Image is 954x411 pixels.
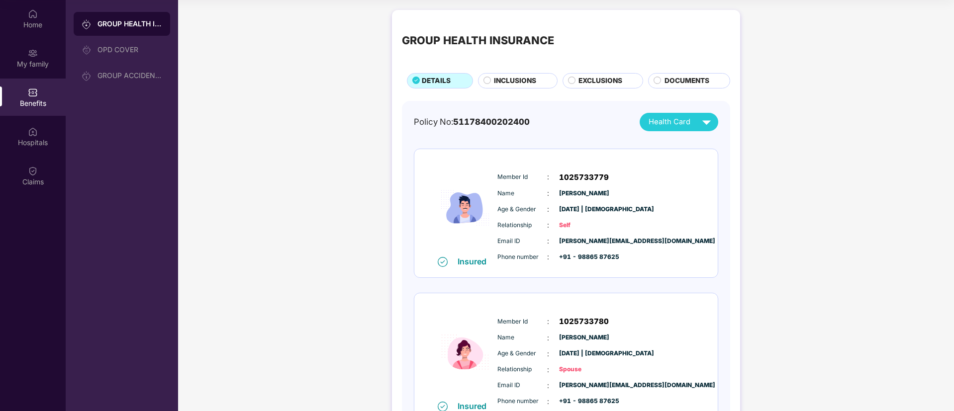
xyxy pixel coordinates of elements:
span: Age & Gender [497,349,547,358]
img: svg+xml;base64,PHN2ZyBpZD0iSG9tZSIgeG1sbnM9Imh0dHA6Ly93d3cudzMub3JnLzIwMDAvc3ZnIiB3aWR0aD0iMjAiIG... [28,9,38,19]
span: 51178400202400 [453,117,530,127]
span: DOCUMENTS [665,76,709,86]
div: Insured [458,256,492,266]
span: INCLUSIONS [494,76,536,86]
span: +91 - 98865 87625 [559,397,609,406]
img: svg+xml;base64,PHN2ZyB3aWR0aD0iMjAiIGhlaWdodD0iMjAiIHZpZXdCb3g9IjAgMCAyMCAyMCIgZmlsbD0ibm9uZSIgeG... [28,48,38,58]
span: Self [559,221,609,230]
span: : [547,220,549,231]
div: OPD COVER [97,46,162,54]
div: Insured [458,401,492,411]
span: : [547,364,549,375]
span: [PERSON_NAME][EMAIL_ADDRESS][DOMAIN_NAME] [559,237,609,246]
img: svg+xml;base64,PHN2ZyB4bWxucz0iaHR0cDovL3d3dy53My5vcmcvMjAwMC9zdmciIHZpZXdCb3g9IjAgMCAyNCAyNCIgd2... [698,113,715,131]
span: [PERSON_NAME] [559,333,609,342]
div: GROUP ACCIDENTAL INSURANCE [97,72,162,80]
span: : [547,171,549,182]
div: GROUP HEALTH INSURANCE [97,19,162,29]
span: [PERSON_NAME][EMAIL_ADDRESS][DOMAIN_NAME] [559,381,609,390]
span: : [547,316,549,327]
span: 1025733780 [559,316,609,328]
span: +91 - 98865 87625 [559,252,609,262]
span: Member Id [497,317,547,327]
span: Relationship [497,365,547,374]
span: : [547,380,549,391]
img: svg+xml;base64,PHN2ZyBpZD0iSG9zcGl0YWxzIiB4bWxucz0iaHR0cDovL3d3dy53My5vcmcvMjAwMC9zdmciIHdpZHRoPS... [28,127,38,137]
span: Email ID [497,237,547,246]
span: Phone number [497,252,547,262]
span: [DATE] | [DEMOGRAPHIC_DATA] [559,205,609,214]
span: : [547,251,549,262]
span: Email ID [497,381,547,390]
span: : [547,332,549,343]
span: Age & Gender [497,205,547,214]
span: Member Id [497,172,547,182]
span: Phone number [497,397,547,406]
span: [DATE] | [DEMOGRAPHIC_DATA] [559,349,609,358]
span: Spouse [559,365,609,374]
span: : [547,236,549,247]
button: Health Card [640,113,718,131]
span: 1025733779 [559,171,609,183]
img: svg+xml;base64,PHN2ZyB4bWxucz0iaHR0cDovL3d3dy53My5vcmcvMjAwMC9zdmciIHdpZHRoPSIxNiIgaGVpZ2h0PSIxNi... [438,257,448,267]
img: svg+xml;base64,PHN2ZyBpZD0iQ2xhaW0iIHhtbG5zPSJodHRwOi8vd3d3LnczLm9yZy8yMDAwL3N2ZyIgd2lkdGg9IjIwIi... [28,166,38,176]
span: Name [497,333,547,342]
span: Relationship [497,221,547,230]
span: EXCLUSIONS [578,76,622,86]
img: svg+xml;base64,PHN2ZyB3aWR0aD0iMjAiIGhlaWdodD0iMjAiIHZpZXdCb3g9IjAgMCAyMCAyMCIgZmlsbD0ibm9uZSIgeG... [82,45,92,55]
img: svg+xml;base64,PHN2ZyB3aWR0aD0iMjAiIGhlaWdodD0iMjAiIHZpZXdCb3g9IjAgMCAyMCAyMCIgZmlsbD0ibm9uZSIgeG... [82,71,92,81]
span: DETAILS [422,76,451,86]
div: GROUP HEALTH INSURANCE [402,32,554,49]
span: Name [497,189,547,198]
span: : [547,204,549,215]
img: icon [435,160,495,256]
span: : [547,396,549,407]
span: : [547,348,549,359]
img: svg+xml;base64,PHN2ZyB3aWR0aD0iMjAiIGhlaWdodD0iMjAiIHZpZXdCb3g9IjAgMCAyMCAyMCIgZmlsbD0ibm9uZSIgeG... [82,19,92,29]
span: [PERSON_NAME] [559,189,609,198]
span: Health Card [649,116,690,128]
span: : [547,188,549,199]
div: Policy No: [414,115,530,128]
img: icon [435,304,495,401]
img: svg+xml;base64,PHN2ZyBpZD0iQmVuZWZpdHMiIHhtbG5zPSJodHRwOi8vd3d3LnczLm9yZy8yMDAwL3N2ZyIgd2lkdGg9Ij... [28,87,38,97]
